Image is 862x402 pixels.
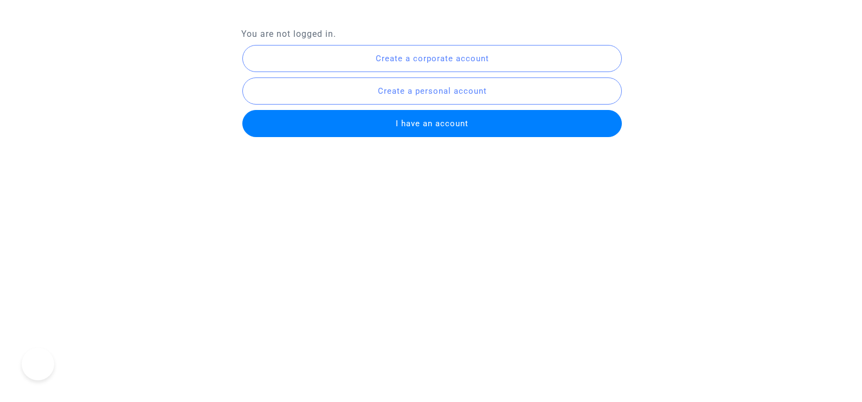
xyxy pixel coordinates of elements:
button: Create a personal account [242,77,622,105]
span: Create a personal account [378,86,487,96]
span: Create a corporate account [376,54,489,63]
iframe: Help Scout Beacon - Open [22,348,54,380]
p: You are not logged in. [241,27,621,41]
a: Create a personal account [241,85,623,95]
button: Create a corporate account [242,45,622,72]
span: I have an account [396,119,468,128]
button: I have an account [242,110,622,137]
